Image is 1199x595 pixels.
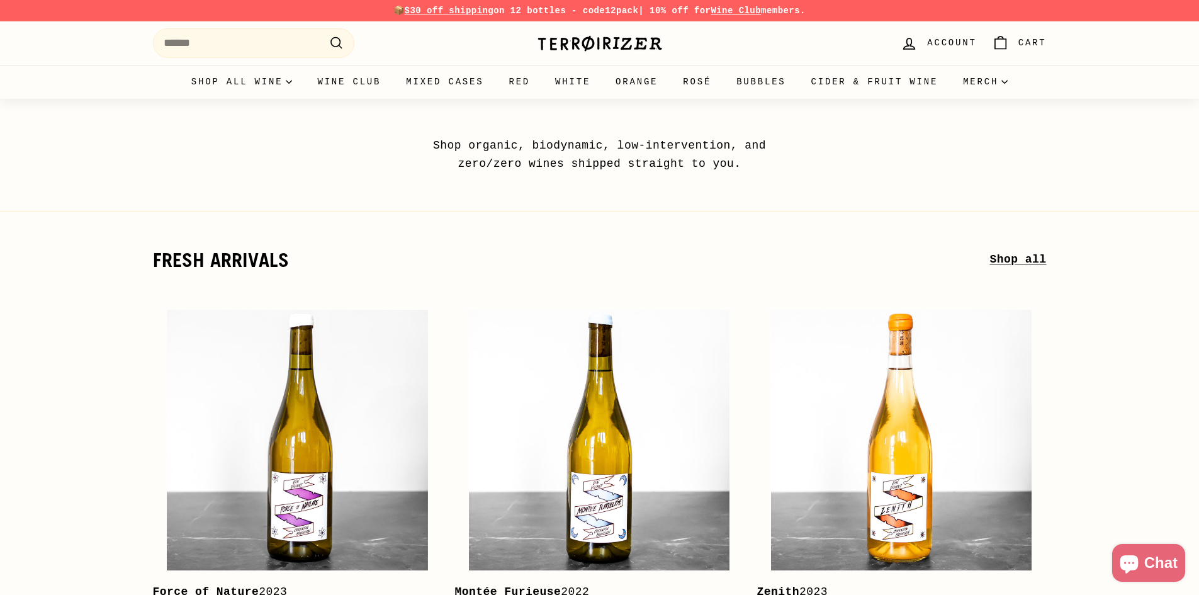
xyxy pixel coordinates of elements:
[989,251,1046,269] a: Shop all
[893,25,984,62] a: Account
[543,65,603,99] a: White
[603,65,670,99] a: Orange
[927,36,976,50] span: Account
[711,6,761,16] a: Wine Club
[128,65,1072,99] div: Primary
[1018,36,1047,50] span: Cart
[1108,544,1189,585] inbox-online-store-chat: Shopify online store chat
[984,25,1054,62] a: Cart
[670,65,724,99] a: Rosé
[799,65,951,99] a: Cider & Fruit Wine
[724,65,798,99] a: Bubbles
[305,65,393,99] a: Wine Club
[405,6,494,16] span: $30 off shipping
[179,65,305,99] summary: Shop all wine
[153,4,1047,18] p: 📦 on 12 bottles - code | 10% off for members.
[153,249,990,271] h2: fresh arrivals
[405,137,795,173] p: Shop organic, biodynamic, low-intervention, and zero/zero wines shipped straight to you.
[393,65,496,99] a: Mixed Cases
[496,65,543,99] a: Red
[950,65,1020,99] summary: Merch
[605,6,638,16] strong: 12pack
